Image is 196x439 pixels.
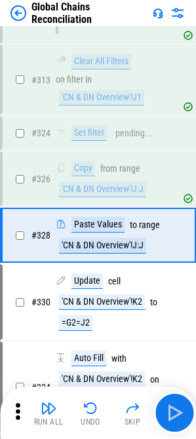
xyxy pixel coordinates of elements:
[71,161,95,176] div: Copy
[139,220,160,230] div: range
[59,181,146,197] div: 'CN & DN Overview'!J:J
[59,90,144,105] div: 'CN & DN Overview'!J1
[71,351,106,366] div: Auto Fill
[125,400,140,416] img: Skip
[81,418,100,426] div: Undo
[31,174,50,184] span: # 326
[153,8,163,18] img: Support
[71,217,125,233] div: Paste Values
[10,5,26,21] img: Back
[150,375,159,385] div: on
[31,382,50,392] span: # 334
[71,125,107,141] div: Set filter
[59,238,146,254] div: 'CN & DN Overview'!J:J
[108,277,121,286] div: cell
[34,418,64,426] div: Run All
[111,397,153,429] button: Skip
[41,400,56,416] img: Run All
[115,128,153,138] div: pending...
[71,54,131,69] div: Clear All Filters
[83,400,98,416] img: Undo
[31,128,50,138] span: # 324
[59,315,92,331] div: =G2=J2
[59,294,145,310] div: 'CN & DN Overview'!K2
[31,297,50,307] span: # 330
[164,402,185,423] img: Main button
[31,230,50,240] span: # 328
[59,372,145,387] div: 'CN & DN Overview'!K2
[111,354,127,364] div: with
[31,75,50,85] span: # 313
[119,164,140,174] div: range
[31,1,147,26] div: Global Chains Reconciliation
[71,273,103,289] div: Update
[56,75,92,85] div: on filter in
[150,297,157,307] div: to
[100,164,117,174] div: from
[28,397,69,429] button: Run All
[69,397,111,429] button: Undo
[130,220,137,230] div: to
[125,418,141,426] div: Skip
[170,5,186,21] img: Settings menu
